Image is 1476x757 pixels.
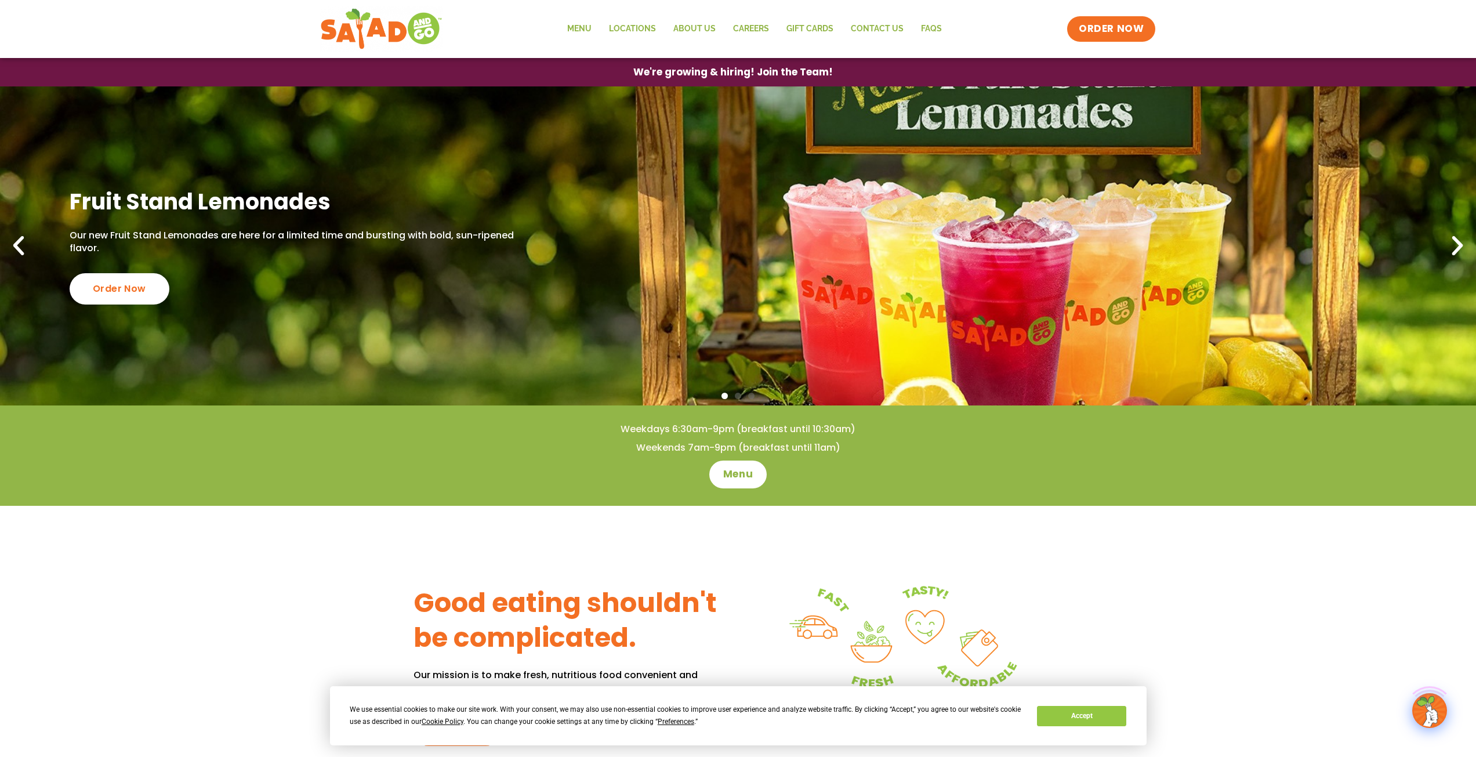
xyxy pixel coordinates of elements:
[600,16,665,42] a: Locations
[23,441,1453,454] h4: Weekends 7am-9pm (breakfast until 11am)
[1079,22,1144,36] span: ORDER NOW
[1445,233,1470,259] div: Next slide
[778,16,842,42] a: GIFT CARDS
[616,59,850,86] a: We're growing & hiring! Join the Team!
[633,67,833,77] span: We're growing & hiring! Join the Team!
[70,273,169,305] div: Order Now
[1037,706,1126,726] button: Accept
[320,6,443,52] img: new-SAG-logo-768×292
[842,16,912,42] a: Contact Us
[665,16,724,42] a: About Us
[70,229,534,255] p: Our new Fruit Stand Lemonades are here for a limited time and bursting with bold, sun-ripened fla...
[658,718,694,726] span: Preferences
[724,16,778,42] a: Careers
[723,468,753,481] span: Menu
[735,393,741,399] span: Go to slide 2
[70,187,534,216] h2: Fruit Stand Lemonades
[422,718,463,726] span: Cookie Policy
[721,393,728,399] span: Go to slide 1
[350,704,1023,728] div: We use essential cookies to make our site work. With your consent, we may also use non-essential ...
[330,686,1147,745] div: Cookie Consent Prompt
[709,461,767,488] a: Menu
[23,423,1453,436] h4: Weekdays 6:30am-9pm (breakfast until 10:30am)
[1067,16,1155,42] a: ORDER NOW
[414,586,738,655] h3: Good eating shouldn't be complicated.
[6,233,31,259] div: Previous slide
[559,16,600,42] a: Menu
[748,393,755,399] span: Go to slide 3
[414,667,738,698] p: Our mission is to make fresh, nutritious food convenient and affordable for ALL.
[912,16,951,42] a: FAQs
[559,16,951,42] nav: Menu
